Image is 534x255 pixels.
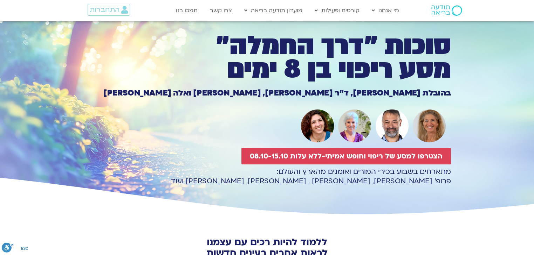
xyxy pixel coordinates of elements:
a: מי אנחנו [368,4,403,17]
a: מועדון תודעה בריאה [241,4,306,17]
a: התחברות [88,4,130,16]
h1: סוכות ״דרך החמלה״ מסע ריפוי בן 8 ימים [83,34,451,82]
a: קורסים ופעילות [311,4,363,17]
img: תודעה בריאה [431,5,462,16]
a: צרו קשר [206,4,235,17]
h1: בהובלת [PERSON_NAME], ד״ר [PERSON_NAME], [PERSON_NAME] ואלה [PERSON_NAME] [83,89,451,97]
a: תמכו בנו [172,4,201,17]
p: מתארחים בשבוע בכירי המורים ואומנים מהארץ והעולם: פרופ׳ [PERSON_NAME], [PERSON_NAME] , [PERSON_NAM... [83,167,451,186]
span: התחברות [90,6,119,14]
a: הצטרפו למסע של ריפוי וחופש אמיתי-ללא עלות 08.10-15.10 [241,148,451,164]
span: הצטרפו למסע של ריפוי וחופש אמיתי-ללא עלות 08.10-15.10 [250,152,443,160]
